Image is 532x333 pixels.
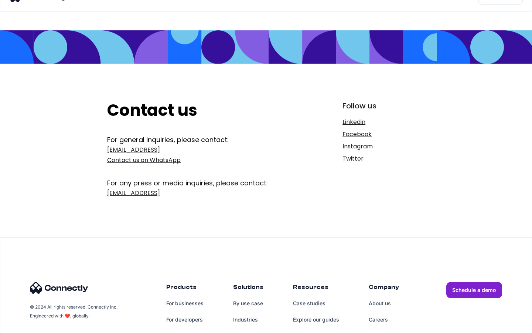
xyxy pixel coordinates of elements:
a: For developers [166,312,204,328]
a: For businesses [166,295,204,312]
aside: Language selected: English [7,320,44,330]
a: Facebook [342,129,425,139]
a: Instagram [342,141,425,152]
a: Industries [233,312,263,328]
a: Careers [369,312,399,328]
a: Explore our guides [293,312,339,328]
div: Solutions [233,282,263,295]
div: Resources [293,282,339,295]
h2: Contact us [107,101,294,120]
a: Case studies [293,295,339,312]
a: About us [369,295,399,312]
div: © 2024 All rights reserved. Connectly Inc. Engineered with ❤️, globally. [30,303,119,320]
div: For general inquiries, please contact: [107,135,294,145]
div: Company [369,282,399,295]
div: Products [166,282,204,295]
a: Schedule a demo [446,282,502,298]
form: Get In Touch Form [107,135,294,200]
a: By use case [233,295,263,312]
a: [EMAIL_ADDRESS] [107,188,294,198]
a: Linkedin [342,117,425,127]
ul: Language list [15,320,44,330]
a: [EMAIL_ADDRESS]Contact us on WhatsApp [107,145,294,165]
img: Connectly Logo [30,282,88,294]
a: Twitter [342,154,425,164]
div: For any press or media inquiries, please contact: [107,167,294,188]
div: Follow us [342,101,425,111]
